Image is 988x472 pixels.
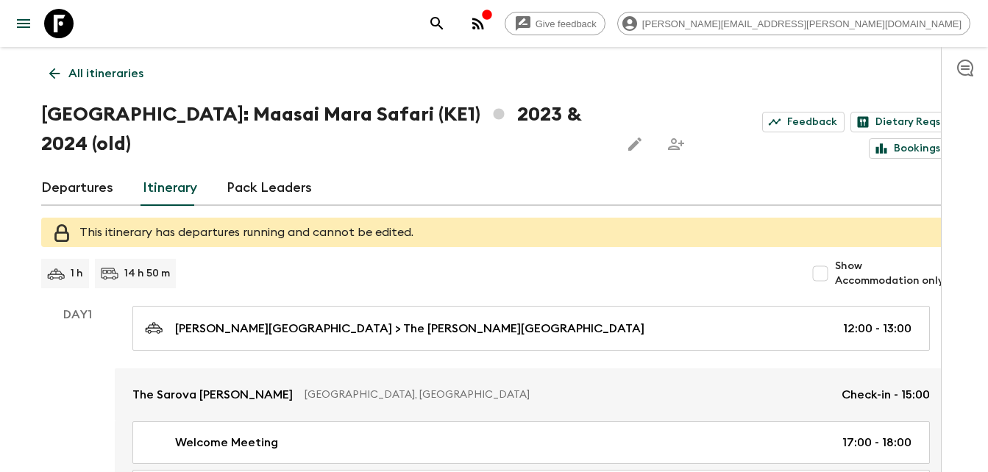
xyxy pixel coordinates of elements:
[842,386,930,404] p: Check-in - 15:00
[762,112,845,132] a: Feedback
[124,266,170,281] p: 14 h 50 m
[41,306,115,323] p: Day 1
[620,129,650,159] button: Edit this itinerary
[634,18,970,29] span: [PERSON_NAME][EMAIL_ADDRESS][PERSON_NAME][DOMAIN_NAME]
[527,18,605,29] span: Give feedback
[661,129,691,159] span: Share this itinerary
[143,171,197,206] a: Itinerary
[115,368,948,421] a: The Sarova [PERSON_NAME][GEOGRAPHIC_DATA], [GEOGRAPHIC_DATA]Check-in - 15:00
[9,9,38,38] button: menu
[843,320,911,337] p: 12:00 - 13:00
[41,59,152,88] a: All itineraries
[835,259,947,288] span: Show Accommodation only
[79,226,413,238] span: This itinerary has departures running and cannot be edited.
[41,171,113,206] a: Departures
[175,434,278,451] p: Welcome Meeting
[71,266,83,281] p: 1 h
[68,65,143,82] p: All itineraries
[305,387,830,402] p: [GEOGRAPHIC_DATA], [GEOGRAPHIC_DATA]
[41,100,608,159] h1: [GEOGRAPHIC_DATA]: Maasai Mara Safari (KE1) 2023 & 2024 (old)
[227,171,312,206] a: Pack Leaders
[132,386,293,404] p: The Sarova [PERSON_NAME]
[842,434,911,451] p: 17:00 - 18:00
[132,421,930,464] a: Welcome Meeting17:00 - 18:00
[175,320,644,337] p: [PERSON_NAME][GEOGRAPHIC_DATA] > The [PERSON_NAME][GEOGRAPHIC_DATA]
[505,12,605,35] a: Give feedback
[422,9,452,38] button: search adventures
[132,306,930,351] a: [PERSON_NAME][GEOGRAPHIC_DATA] > The [PERSON_NAME][GEOGRAPHIC_DATA]12:00 - 13:00
[617,12,970,35] div: [PERSON_NAME][EMAIL_ADDRESS][PERSON_NAME][DOMAIN_NAME]
[869,138,948,159] a: Bookings
[850,112,948,132] a: Dietary Reqs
